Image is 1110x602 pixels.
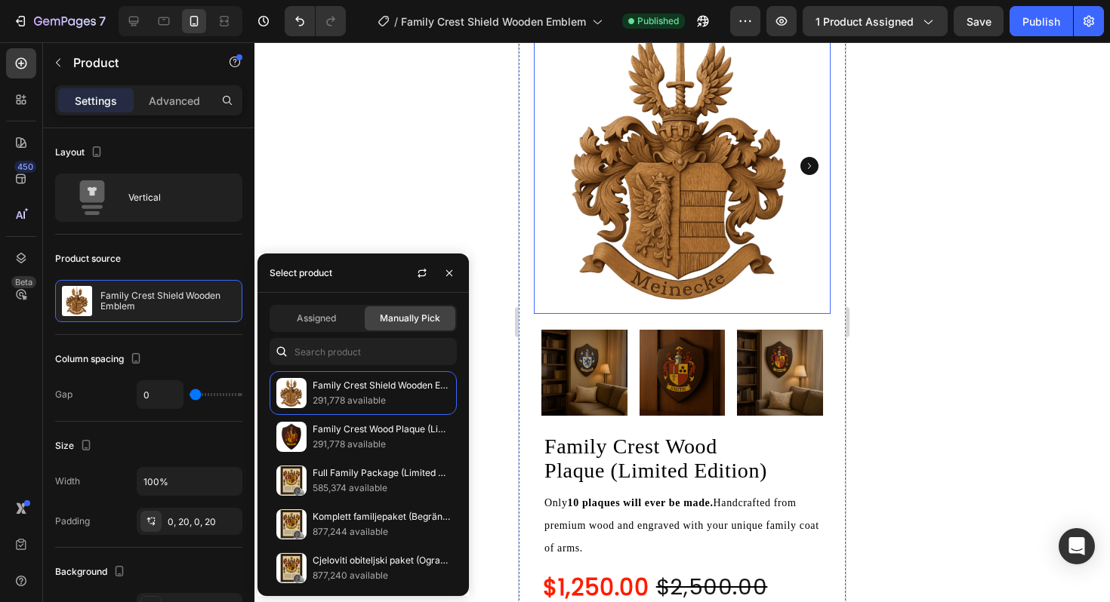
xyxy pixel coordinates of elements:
[313,393,450,408] p: 291,778 available
[1010,6,1073,36] button: Publish
[313,422,450,437] p: Family Crest Wood Plaque (Limited Edition)
[637,14,679,28] span: Published
[1022,14,1060,29] div: Publish
[137,381,183,408] input: Auto
[954,6,1004,36] button: Save
[276,553,307,583] img: collections
[23,530,132,561] div: $1,250.00
[55,143,106,163] div: Layout
[55,388,72,401] div: Gap
[100,290,236,312] p: Family Crest Shield Wooden Emblem
[816,14,914,29] span: 1 product assigned
[967,15,991,28] span: Save
[313,481,450,496] p: 585,374 available
[11,276,36,288] div: Beta
[313,524,450,539] p: 877,244 available
[394,14,398,29] span: /
[270,266,332,280] div: Select product
[73,54,202,72] p: Product
[55,252,121,266] div: Product source
[136,530,251,560] div: $2,500.00
[313,378,450,393] p: Family Crest Shield Wooden Emblem
[313,568,450,583] p: 877,240 available
[168,515,239,529] div: 0, 20, 0, 20
[137,468,242,495] input: Auto
[55,514,90,528] div: Padding
[276,509,307,539] img: collections
[1059,528,1095,564] div: Open Intercom Messenger
[55,349,145,370] div: Column spacing
[313,509,450,524] p: Komplett familjepaket (Begränsad utgåva)
[313,437,450,452] p: 291,778 available
[276,378,307,408] img: collections
[297,312,336,325] span: Assigned
[270,338,457,365] input: Search in Settings & Advanced
[6,6,113,36] button: 7
[803,6,948,36] button: 1 product assigned
[380,312,440,325] span: Manually Pick
[149,93,200,109] p: Advanced
[14,161,36,173] div: 450
[401,14,586,29] span: Family Crest Shield Wooden Emblem
[313,465,450,481] p: Full Family Package (Limited Edition)
[75,93,117,109] p: Settings
[128,180,220,215] div: Vertical
[276,465,307,496] img: collections
[99,12,106,30] p: 7
[276,422,307,452] img: collections
[55,562,128,582] div: Background
[55,436,95,456] div: Size
[313,553,450,568] p: Cjeloviti obiteljski paket (Ograničeno izdanje)
[62,286,92,316] img: product feature img
[285,6,346,36] div: Undo/Redo
[519,42,846,602] iframe: Design area
[55,475,80,488] div: Width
